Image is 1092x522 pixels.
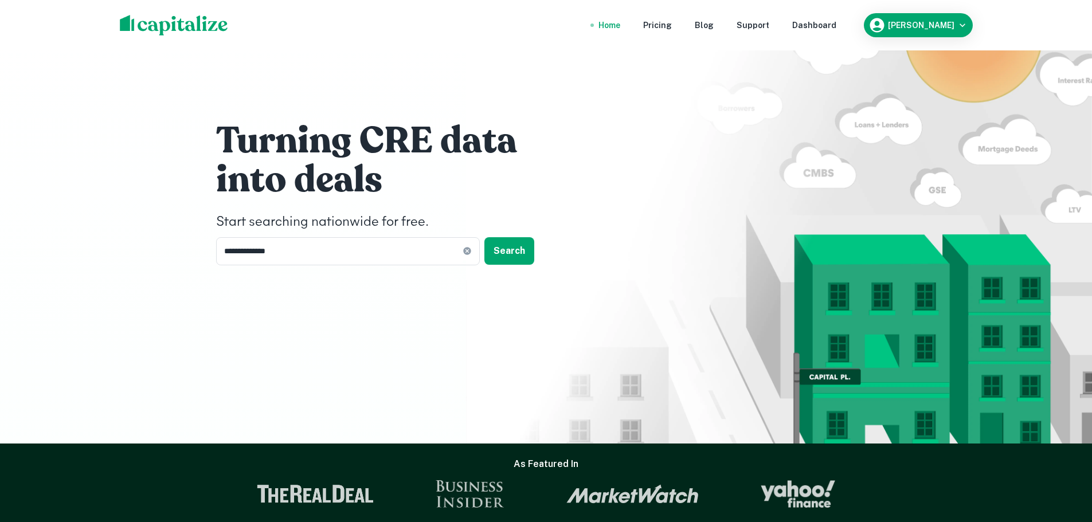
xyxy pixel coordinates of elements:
[436,480,504,508] img: Business Insider
[598,19,620,32] a: Home
[216,157,560,203] h1: into deals
[216,118,560,164] h1: Turning CRE data
[216,212,560,233] h4: Start searching nationwide for free.
[566,484,699,504] img: Market Watch
[484,237,534,265] button: Search
[864,13,973,37] button: [PERSON_NAME]
[792,19,836,32] a: Dashboard
[695,19,714,32] a: Blog
[514,457,578,471] h6: As Featured In
[1035,430,1092,485] iframe: Chat Widget
[643,19,672,32] a: Pricing
[257,485,374,503] img: The Real Deal
[737,19,769,32] a: Support
[120,15,228,36] img: capitalize-logo.png
[888,21,954,29] h6: [PERSON_NAME]
[761,480,835,508] img: Yahoo Finance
